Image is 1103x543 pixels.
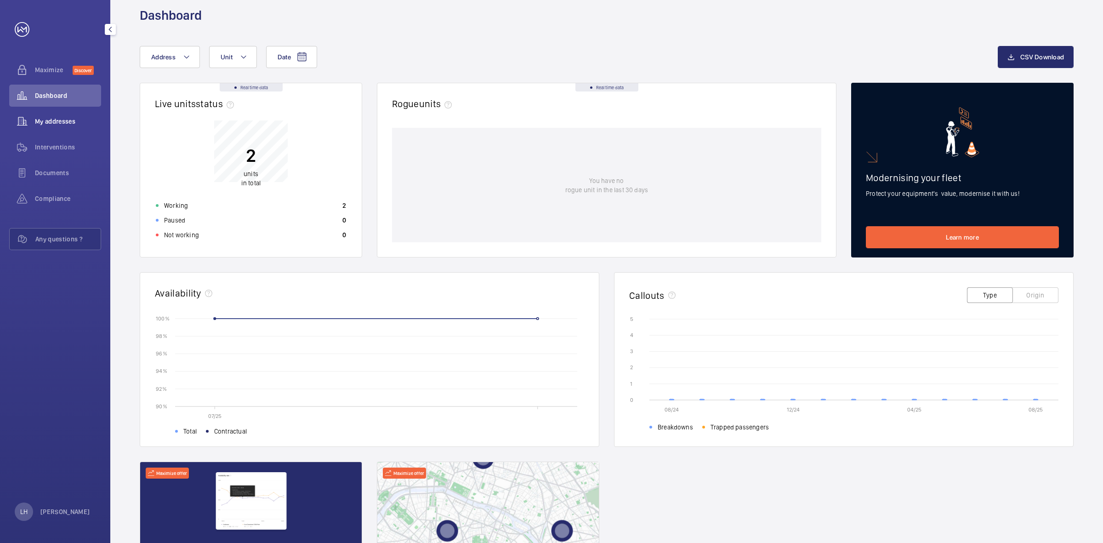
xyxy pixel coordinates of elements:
button: Origin [1012,287,1058,303]
p: You have no rogue unit in the last 30 days [565,176,648,194]
a: Learn more [866,226,1059,248]
span: Breakdowns [658,423,693,432]
h1: Dashboard [140,7,202,24]
text: 08/25 [1029,406,1043,413]
button: Date [266,46,317,68]
span: Maximize [35,65,73,74]
span: units [419,98,456,109]
text: 0 [630,397,633,403]
p: Protect your equipment's value, modernise it with us! [866,189,1059,198]
div: Real time data [220,83,283,91]
text: 90 % [156,403,167,409]
p: 0 [342,216,346,225]
h2: Availability [155,287,201,299]
text: 100 % [156,315,170,321]
button: Unit [209,46,257,68]
p: 2 [241,144,261,167]
span: Any questions ? [35,234,101,244]
p: [PERSON_NAME] [40,507,90,516]
p: 2 [342,201,346,210]
p: Working [164,201,188,210]
span: My addresses [35,117,101,126]
text: 04/25 [907,406,921,413]
div: Maximize offer [146,468,189,479]
button: Type [967,287,1013,303]
span: Trapped passengers [711,423,769,432]
text: 94 % [156,368,167,374]
span: CSV Download [1020,53,1064,61]
p: Paused [164,216,185,225]
span: Interventions [35,143,101,152]
text: 96 % [156,350,167,357]
p: in total [241,169,261,188]
text: 12/24 [787,406,800,413]
h2: Modernising your fleet [866,172,1059,183]
span: Discover [73,66,94,75]
p: LH [20,507,28,516]
text: 98 % [156,333,167,339]
span: Unit [221,53,233,61]
p: Not working [164,230,199,240]
span: units [244,170,258,177]
span: Compliance [35,194,101,203]
span: status [196,98,238,109]
span: Dashboard [35,91,101,100]
div: Real time data [575,83,638,91]
text: 1 [630,381,632,387]
span: Contractual [214,427,247,436]
text: 92 % [156,385,167,392]
text: 3 [630,348,633,354]
text: 2 [630,364,633,371]
img: marketing-card.svg [946,107,979,157]
span: Documents [35,168,101,177]
text: 07/25 [208,413,222,419]
div: Maximize offer [383,468,426,479]
span: Date [278,53,291,61]
text: 5 [630,316,633,322]
span: Address [151,53,176,61]
span: Total [183,427,197,436]
text: 4 [630,332,633,338]
text: 08/24 [665,406,679,413]
h2: Rogue [392,98,455,109]
button: Address [140,46,200,68]
h2: Callouts [629,290,665,301]
button: CSV Download [998,46,1074,68]
h2: Live units [155,98,238,109]
p: 0 [342,230,346,240]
